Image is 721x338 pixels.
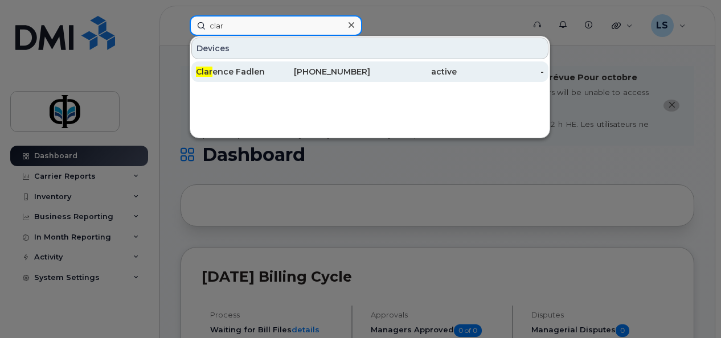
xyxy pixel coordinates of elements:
[196,67,212,77] span: Clar
[457,66,544,77] div: -
[191,61,548,82] a: Clarence Fadlen[PHONE_NUMBER]active-
[370,66,457,77] div: active
[283,66,370,77] div: [PHONE_NUMBER]
[191,38,548,59] div: Devices
[196,66,283,77] div: ence Fadlen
